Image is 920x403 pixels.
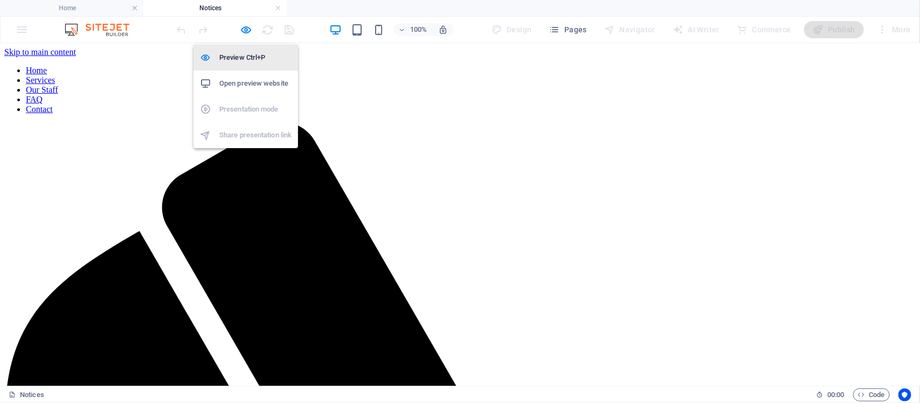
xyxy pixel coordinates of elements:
[219,77,292,90] h6: Open preview website
[62,23,143,36] img: Editor Logo
[545,21,591,38] button: Pages
[853,388,890,401] button: Code
[26,42,58,51] a: Our Staff
[827,388,844,401] span: 00 00
[858,388,885,401] span: Code
[219,51,292,64] h6: Preview Ctrl+P
[487,21,536,38] div: Design (Ctrl+Alt+Y)
[549,24,587,35] span: Pages
[898,388,911,401] button: Usercentrics
[4,4,76,13] a: Skip to main content
[26,23,47,32] a: Home
[26,32,55,41] a: Services
[410,23,427,36] h6: 100%
[816,388,845,401] h6: Session time
[835,391,836,399] span: :
[438,25,448,34] i: On resize automatically adjust zoom level to fit chosen device.
[9,388,44,401] a: Click to cancel selection. Double-click to open Pages
[26,61,53,71] a: Contact
[394,23,432,36] button: 100%
[26,52,43,61] a: FAQ
[143,2,287,14] h4: Notices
